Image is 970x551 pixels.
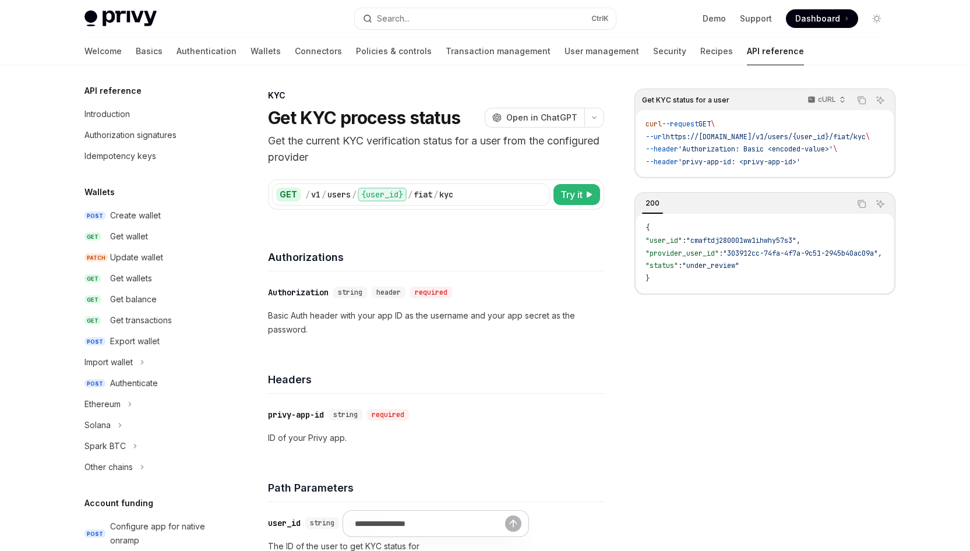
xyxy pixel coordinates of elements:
a: PATCHUpdate wallet [75,247,224,268]
span: } [646,274,650,283]
div: Configure app for native onramp [110,520,217,548]
span: header [376,288,401,297]
span: Get KYC status for a user [642,96,729,105]
span: POST [84,379,105,388]
div: KYC [268,90,604,101]
a: Basics [136,37,163,65]
a: Dashboard [786,9,858,28]
div: Other chains [84,460,133,474]
div: kyc [439,189,453,200]
div: 200 [642,196,663,210]
span: : [678,261,682,270]
span: PATCH [84,253,108,262]
a: User management [565,37,639,65]
div: Solana [84,418,111,432]
a: POSTExport wallet [75,331,224,352]
input: Ask a question... [355,511,505,536]
div: / [352,189,357,200]
div: / [408,189,412,200]
span: --header [646,157,678,167]
span: "303912cc-74fa-4f7a-9c51-2945b40ac09a" [723,249,878,258]
p: ID of your Privy app. [268,431,604,445]
div: / [322,189,326,200]
div: Get balance [110,292,157,306]
button: Send message [505,515,521,532]
div: Authenticate [110,376,158,390]
span: POST [84,211,105,220]
p: Get the current KYC verification status for a user from the configured provider [268,133,604,165]
span: GET [84,295,101,304]
span: Try it [560,188,583,202]
a: API reference [747,37,804,65]
a: Introduction [75,104,224,125]
button: Ask AI [873,196,888,211]
button: Toggle Import wallet section [75,352,224,373]
div: Spark BTC [84,439,126,453]
h4: Authorizations [268,249,604,265]
span: : [719,249,723,258]
div: required [367,409,409,421]
a: Demo [703,13,726,24]
a: POSTCreate wallet [75,205,224,226]
span: \ [833,144,837,154]
a: GETGet wallet [75,226,224,247]
span: "under_review" [682,261,739,270]
span: GET [84,232,101,241]
h4: Path Parameters [268,480,604,496]
div: v1 [311,189,320,200]
button: cURL [801,90,851,110]
a: Authorization signatures [75,125,224,146]
span: --header [646,144,678,154]
a: POSTConfigure app for native onramp [75,516,224,551]
a: Welcome [84,37,122,65]
button: Toggle Ethereum section [75,394,224,415]
button: Try it [553,184,600,205]
div: Create wallet [110,209,161,222]
a: Recipes [700,37,733,65]
div: Import wallet [84,355,133,369]
div: / [305,189,310,200]
span: 'Authorization: Basic <encoded-value>' [678,144,833,154]
a: Wallets [251,37,281,65]
h4: Headers [268,372,604,387]
button: Copy the contents from the code block [854,196,869,211]
a: Transaction management [446,37,551,65]
div: Introduction [84,107,130,121]
div: GET [276,188,301,202]
div: Idempotency keys [84,149,156,163]
div: Get transactions [110,313,172,327]
button: Open in ChatGPT [485,108,584,128]
a: Authentication [177,37,237,65]
div: fiat [414,189,432,200]
span: POST [84,529,105,538]
a: GETGet transactions [75,310,224,331]
a: GETGet balance [75,289,224,310]
button: Toggle Solana section [75,415,224,436]
div: required [410,287,452,298]
a: Support [740,13,772,24]
div: Export wallet [110,334,160,348]
span: { [646,223,650,232]
span: "status" [646,261,678,270]
span: Ctrl K [591,14,609,23]
div: Ethereum [84,397,121,411]
div: users [327,189,351,200]
span: string [333,410,358,419]
span: --url [646,132,666,142]
span: : [682,236,686,245]
div: privy-app-id [268,409,324,421]
div: Authorization signatures [84,128,177,142]
span: POST [84,337,105,346]
span: Open in ChatGPT [506,112,577,123]
div: Get wallets [110,271,152,285]
span: Dashboard [795,13,840,24]
span: GET [84,274,101,283]
p: Basic Auth header with your app ID as the username and your app secret as the password. [268,309,604,337]
span: --request [662,119,699,129]
span: GET [699,119,711,129]
span: "user_id" [646,236,682,245]
span: string [338,288,362,297]
div: Search... [377,12,410,26]
span: https://[DOMAIN_NAME]/v1/users/{user_id}/fiat/kyc [666,132,866,142]
div: {user_id} [358,188,407,202]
